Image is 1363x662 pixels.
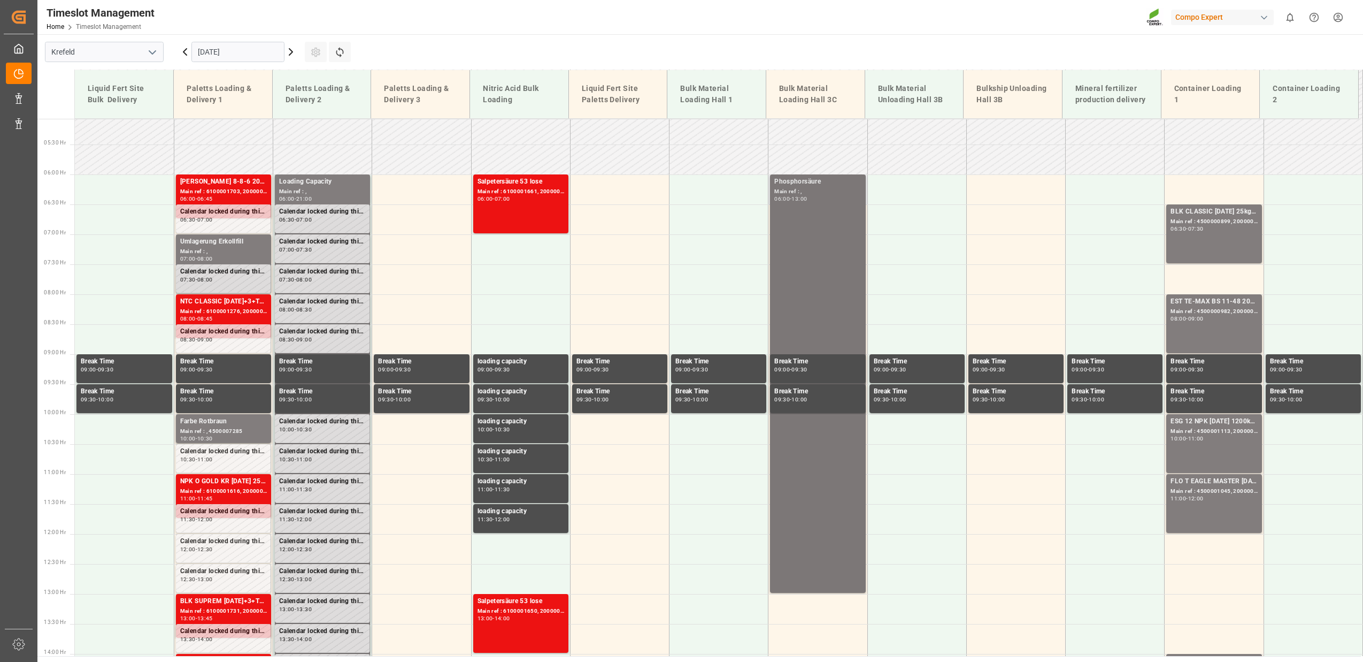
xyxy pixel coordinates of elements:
div: - [295,487,296,492]
button: Compo Expert [1171,7,1278,27]
div: Main ref : , [774,187,861,196]
div: Calendar locked during this period. [279,326,365,337]
div: 08:00 [197,256,213,261]
div: - [295,427,296,432]
div: NPK O GOLD KR [DATE] 25kg (x60) IT [180,476,267,487]
div: 11:00 [296,457,312,462]
div: 12:00 [495,517,510,522]
div: - [96,397,98,402]
div: Break Time [1270,356,1357,367]
div: 11:30 [180,517,196,522]
div: Liquid Fert Site Paletts Delivery [577,79,659,110]
div: Calendar locked during this period. [279,506,365,517]
div: 06:00 [478,196,493,201]
div: - [196,277,197,282]
div: Break Time [279,386,366,397]
div: EST TE-MAX BS 11-48 20kg (x56) INT [1171,296,1257,307]
div: 13:00 [197,577,213,582]
div: Phosphorsäure [774,177,861,187]
div: - [1186,397,1188,402]
div: Liquid Fert Site Bulk Delivery [83,79,165,110]
div: Main ref : 4500000982, 2000001027 [1171,307,1257,316]
div: - [492,487,494,492]
div: 12:00 [180,547,196,552]
div: Bulk Material Unloading Hall 3B [874,79,955,110]
div: - [988,397,990,402]
span: 06:00 Hr [44,170,66,176]
div: 12:30 [197,547,213,552]
div: - [492,397,494,402]
span: 06:30 Hr [44,200,66,206]
div: - [889,367,890,372]
div: 08:45 [197,316,213,321]
input: DD.MM.YYYY [191,42,284,62]
div: 09:30 [81,397,96,402]
div: 09:00 [973,367,988,372]
div: 10:00 [1188,397,1204,402]
div: Calendar locked during this period. [180,536,266,547]
div: 06:30 [279,217,295,222]
div: 06:00 [279,196,295,201]
div: Break Time [1072,386,1158,397]
div: 08:30 [180,337,196,342]
span: 09:00 Hr [44,349,66,355]
div: - [196,457,197,462]
div: 09:30 [891,367,906,372]
div: Calendar locked during this period. [180,267,266,277]
div: 10:00 [395,397,411,402]
div: 12:00 [279,547,295,552]
div: 11:30 [279,517,295,522]
div: Calendar locked during this period. [279,536,365,547]
div: 10:00 [1089,397,1104,402]
div: - [196,436,197,441]
div: Calendar locked during this period. [279,446,365,457]
div: 11:00 [180,496,196,501]
div: Calendar locked during this period. [279,207,365,217]
div: Bulk Material Loading Hall 3C [775,79,856,110]
div: 09:30 [576,397,592,402]
div: 12:00 [1188,496,1204,501]
div: Main ref : , 4500007285 [180,427,267,436]
div: 11:30 [478,517,493,522]
a: Home [47,23,64,31]
div: Bulkship Unloading Hall 3B [972,79,1053,110]
div: 09:00 [279,367,295,372]
div: Calendar locked during this period. [180,566,266,577]
div: - [196,337,197,342]
div: Container Loading 2 [1268,79,1350,110]
div: - [1186,316,1188,321]
div: 10:00 [478,427,493,432]
span: 12:00 Hr [44,529,66,535]
div: 09:00 [874,367,889,372]
div: - [592,367,594,372]
button: Help Center [1302,5,1326,29]
div: - [889,397,890,402]
div: Bulk Material Loading Hall 1 [676,79,757,110]
div: 11:45 [197,496,213,501]
div: Break Time [1270,386,1357,397]
div: 09:30 [1270,397,1285,402]
div: 09:30 [1089,367,1104,372]
div: Break Time [81,386,168,397]
div: 10:00 [990,397,1005,402]
span: 05:30 Hr [44,140,66,146]
div: Farbe Rotbraun [180,416,267,427]
div: Salpetersäure 53 lose [478,596,564,607]
div: - [988,367,990,372]
div: BLK SUPREM [DATE]+3+TE BB 0,6 T [180,596,267,607]
div: 09:30 [1171,397,1186,402]
div: Calendar locked during this period. [279,296,365,307]
div: 10:00 [180,436,196,441]
div: Break Time [81,356,168,367]
span: 11:00 Hr [44,469,66,475]
div: 09:00 [1188,316,1204,321]
div: 08:00 [296,277,312,282]
div: - [295,217,296,222]
div: 08:00 [197,277,213,282]
span: 07:30 Hr [44,260,66,265]
div: Main ref : 6100001276, 2000000929 [180,307,267,316]
div: 06:30 [180,217,196,222]
div: 06:00 [180,196,196,201]
div: loading capacity [478,506,564,517]
div: 09:30 [1188,367,1204,372]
